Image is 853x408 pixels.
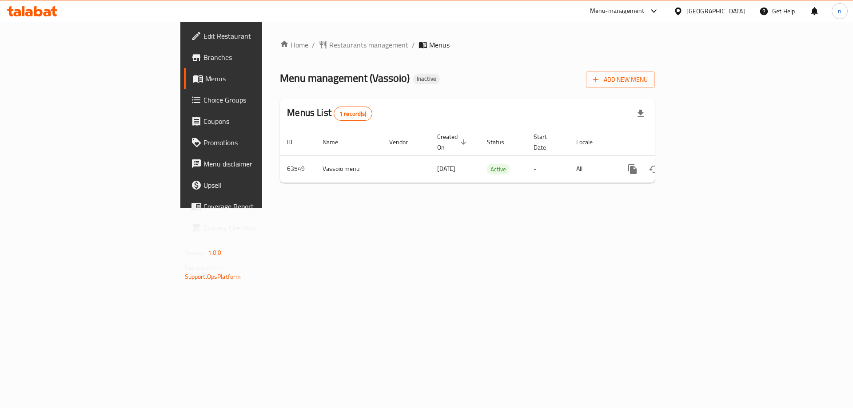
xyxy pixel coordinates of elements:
[205,73,316,84] span: Menus
[590,6,645,16] div: Menu-management
[319,40,408,50] a: Restaurants management
[185,247,207,258] span: Version:
[686,6,745,16] div: [GEOGRAPHIC_DATA]
[643,158,665,180] button: Change Status
[534,131,558,153] span: Start Date
[437,131,469,153] span: Created On
[576,137,604,147] span: Locale
[315,155,382,182] td: Vassoio menu
[203,201,316,212] span: Coverage Report
[184,153,323,174] a: Menu disclaimer
[593,74,648,85] span: Add New Menu
[184,47,323,68] a: Branches
[203,222,316,233] span: Grocery Checklist
[437,163,455,174] span: [DATE]
[184,25,323,47] a: Edit Restaurant
[569,155,615,182] td: All
[203,180,316,190] span: Upsell
[184,217,323,238] a: Grocery Checklist
[287,137,304,147] span: ID
[323,137,350,147] span: Name
[615,129,714,156] th: Actions
[630,103,651,124] div: Export file
[203,158,316,169] span: Menu disclaimer
[487,164,510,174] span: Active
[185,262,226,273] span: Get support on:
[184,111,323,132] a: Coupons
[184,132,323,153] a: Promotions
[334,110,372,118] span: 1 record(s)
[526,155,569,182] td: -
[487,137,516,147] span: Status
[203,52,316,63] span: Branches
[280,129,714,183] table: enhanced table
[329,40,408,50] span: Restaurants management
[280,40,655,50] nav: breadcrumb
[429,40,450,50] span: Menus
[622,158,643,180] button: more
[203,116,316,127] span: Coupons
[389,137,419,147] span: Vendor
[203,31,316,41] span: Edit Restaurant
[287,106,372,121] h2: Menus List
[184,174,323,196] a: Upsell
[412,40,415,50] li: /
[586,71,655,88] button: Add New Menu
[184,89,323,111] a: Choice Groups
[185,271,241,282] a: Support.OpsPlatform
[203,95,316,105] span: Choice Groups
[413,75,440,83] span: Inactive
[203,137,316,148] span: Promotions
[280,68,410,88] span: Menu management ( Vassoio )
[184,196,323,217] a: Coverage Report
[184,68,323,89] a: Menus
[838,6,841,16] span: n
[413,74,440,84] div: Inactive
[208,247,222,258] span: 1.0.0
[334,107,372,121] div: Total records count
